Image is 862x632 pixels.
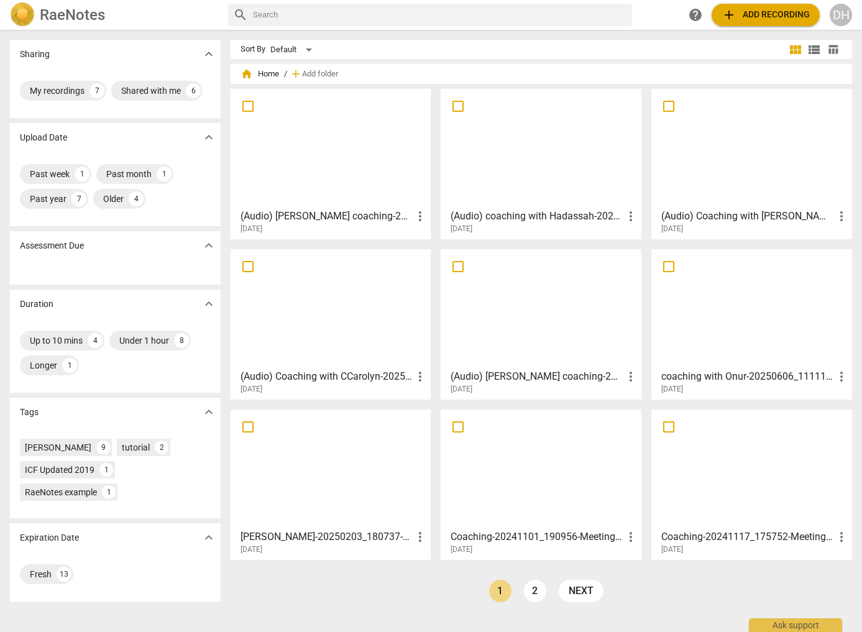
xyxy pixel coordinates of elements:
button: Tile view [786,40,805,59]
div: 1 [62,358,77,373]
span: more_vert [413,529,428,544]
span: [DATE] [241,224,262,234]
div: 1 [99,463,113,477]
span: view_module [788,42,803,57]
span: [DATE] [451,384,472,395]
p: Upload Date [20,131,67,144]
div: Up to 10 mins [30,334,83,347]
h3: coaching with Onur-20250606_111112-Meeting Recording [661,369,834,384]
p: Tags [20,406,39,419]
div: Ask support [749,618,842,632]
div: Fresh [30,568,52,580]
div: 1 [102,485,116,499]
button: Show more [199,128,218,147]
div: 13 [57,567,71,582]
div: 2 [155,441,168,454]
span: table_chart [827,44,839,55]
button: Show more [199,403,218,421]
span: [DATE] [661,384,683,395]
h3: Annette-20250203_180737-Meeting Recording [241,529,413,544]
div: Under 1 hour [119,334,169,347]
span: more_vert [834,369,849,384]
h3: (Audio) Annette coaching-20250721_172123-Meeting Recording [451,369,623,384]
a: (Audio) Coaching with CCarolyn-20250718_103113-Meeting Recording[DATE] [235,254,427,394]
button: Show more [199,528,218,547]
div: 6 [186,83,201,98]
span: more_vert [623,209,638,224]
button: Show more [199,45,218,63]
p: Duration [20,298,53,311]
h2: RaeNotes [40,6,105,24]
a: LogoRaeNotes [10,2,218,27]
p: Expiration Date [20,531,79,544]
button: Upload [712,4,820,26]
h3: (Audio) Coaching with Anna-20250721_131721-Meeting Recording (1) [661,209,834,224]
span: expand_more [201,47,216,62]
span: search [233,7,248,22]
a: [PERSON_NAME]-20250203_180737-Meeting Recording[DATE] [235,414,427,554]
div: Longer [30,359,57,372]
div: Older [103,193,124,205]
div: Past month [106,168,152,180]
span: more_vert [623,369,638,384]
a: Page 1 is your current page [489,580,511,602]
div: 8 [174,333,189,348]
span: [DATE] [451,224,472,234]
div: My recordings [30,85,85,97]
span: more_vert [834,209,849,224]
button: List view [805,40,823,59]
span: add [290,68,302,80]
span: home [241,68,253,80]
h3: (Audio) Annette coaching-20250826_173628-Meeting Recording [241,209,413,224]
div: Past week [30,168,70,180]
span: Add recording [722,7,810,22]
div: Past year [30,193,66,205]
input: Search [253,5,627,25]
div: 9 [96,441,110,454]
span: expand_more [201,405,216,419]
div: 1 [75,167,89,181]
a: (Audio) [PERSON_NAME] coaching-20250826_173628-Meeting Recording[DATE] [235,93,427,234]
span: more_vert [834,529,849,544]
div: 4 [129,191,144,206]
button: DH [830,4,852,26]
div: 7 [71,191,86,206]
a: (Audio) coaching with Hadassah-20250813_160814-Meeting Recording[DATE] [445,93,637,234]
span: more_vert [623,529,638,544]
div: RaeNotes example [25,486,97,498]
div: ICF Updated 2019 [25,464,94,476]
span: Home [241,68,279,80]
span: [DATE] [241,544,262,555]
a: Coaching-20241117_175752-Meeting Recording[DATE] [656,414,848,554]
span: Add folder [302,70,338,79]
button: Show more [199,295,218,313]
a: (Audio) [PERSON_NAME] coaching-20250721_172123-Meeting Recording[DATE] [445,254,637,394]
a: Coaching-20241101_190956-Meeting Recording[DATE] [445,414,637,554]
h3: Coaching-20241117_175752-Meeting Recording [661,529,834,544]
span: expand_more [201,130,216,145]
img: Logo [10,2,35,27]
h3: Coaching-20241101_190956-Meeting Recording [451,529,623,544]
span: [DATE] [661,544,683,555]
a: Page 2 [524,580,546,602]
h3: (Audio) Coaching with CCarolyn-20250718_103113-Meeting Recording [241,369,413,384]
p: Sharing [20,48,50,61]
a: (Audio) Coaching with [PERSON_NAME]-20250721_131721-Meeting Recording (1)[DATE] [656,93,848,234]
span: expand_more [201,296,216,311]
span: expand_more [201,238,216,253]
div: 1 [157,167,172,181]
span: help [688,7,703,22]
div: [PERSON_NAME] [25,441,91,454]
div: tutorial [122,441,150,454]
span: [DATE] [451,544,472,555]
button: Show more [199,236,218,255]
p: Assessment Due [20,239,84,252]
span: view_list [807,42,822,57]
div: Shared with me [121,85,181,97]
a: Help [684,4,707,26]
div: Sort By [241,45,265,54]
div: Default [270,40,316,60]
span: [DATE] [661,224,683,234]
span: more_vert [413,369,428,384]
